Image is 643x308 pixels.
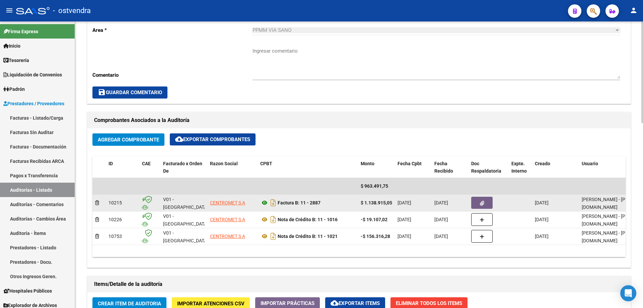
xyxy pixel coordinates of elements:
[94,279,624,290] h1: Items/Detalle de la auditoría
[395,157,432,179] datatable-header-cell: Fecha Cpbt
[109,161,113,166] span: ID
[3,287,52,295] span: Hospitales Públicos
[175,136,250,142] span: Exportar Comprobantes
[210,161,238,166] span: Razon Social
[210,217,245,222] span: CENTROMET S A
[92,86,167,99] button: Guardar Comentario
[361,161,374,166] span: Monto
[163,161,202,174] span: Facturado x Orden De
[432,157,469,179] datatable-header-cell: Fecha Recibido
[94,115,624,126] h1: Comprobantes Asociados a la Auditoría
[398,200,411,205] span: [DATE]
[5,6,13,14] mat-icon: menu
[253,27,291,33] span: PPMM VIA SANO
[3,71,62,78] span: Liquidación de Convenios
[109,200,122,205] span: 10215
[278,234,338,239] strong: Nota de Crédito B: 11 - 1021
[92,26,253,34] p: Area *
[163,230,208,243] span: V01 - [GEOGRAPHIC_DATA]
[160,157,207,179] datatable-header-cell: Facturado x Orden De
[163,213,208,227] span: V01 - [GEOGRAPHIC_DATA]
[98,88,106,96] mat-icon: save
[170,133,256,145] button: Exportar Comprobantes
[260,161,272,166] span: CPBT
[258,157,358,179] datatable-header-cell: CPBT
[175,135,183,143] mat-icon: cloud_download
[396,300,462,306] span: Eliminar Todos los Items
[92,71,253,79] p: Comentario
[163,197,208,210] span: V01 - [GEOGRAPHIC_DATA]
[511,161,527,174] span: Expte. Interno
[535,161,550,166] span: Creado
[109,234,122,239] span: 10753
[177,301,244,307] span: Importar Atenciones CSV
[535,234,549,239] span: [DATE]
[434,217,448,222] span: [DATE]
[434,234,448,239] span: [DATE]
[331,300,380,306] span: Exportar Items
[278,200,320,205] strong: Factura B: 11 - 2887
[3,28,38,35] span: Firma Express
[53,3,91,18] span: - ostvendra
[361,200,392,205] strong: $ 1.138.915,05
[278,217,338,222] strong: Nota de Crédito B: 11 - 1016
[269,231,278,242] i: Descargar documento
[3,85,25,93] span: Padrón
[361,183,388,189] span: $ 963.491,75
[207,157,258,179] datatable-header-cell: Razon Social
[535,217,549,222] span: [DATE]
[92,133,164,146] button: Agregar Comprobante
[361,217,387,222] strong: -$ 19.107,02
[139,157,160,179] datatable-header-cell: CAE
[261,300,314,306] span: Importar Prácticas
[469,157,509,179] datatable-header-cell: Doc Respaldatoria
[398,161,422,166] span: Fecha Cpbt
[398,234,411,239] span: [DATE]
[358,157,395,179] datatable-header-cell: Monto
[210,234,245,239] span: CENTROMET S A
[582,161,598,166] span: Usuario
[3,57,29,64] span: Tesorería
[361,234,390,239] strong: -$ 156.316,28
[98,137,159,143] span: Agregar Comprobante
[106,157,139,179] datatable-header-cell: ID
[331,299,339,307] mat-icon: cloud_download
[509,157,532,179] datatable-header-cell: Expte. Interno
[630,6,638,14] mat-icon: person
[142,161,151,166] span: CAE
[109,217,122,222] span: 10226
[434,161,453,174] span: Fecha Recibido
[434,200,448,205] span: [DATE]
[471,161,501,174] span: Doc Respaldatoria
[620,285,636,301] div: Open Intercom Messenger
[3,42,20,50] span: Inicio
[210,200,245,205] span: CENTROMET S A
[532,157,579,179] datatable-header-cell: Creado
[269,197,278,208] i: Descargar documento
[98,89,162,96] span: Guardar Comentario
[98,301,161,307] span: Crear Item de Auditoria
[535,200,549,205] span: [DATE]
[269,214,278,225] i: Descargar documento
[398,217,411,222] span: [DATE]
[3,100,64,107] span: Prestadores / Proveedores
